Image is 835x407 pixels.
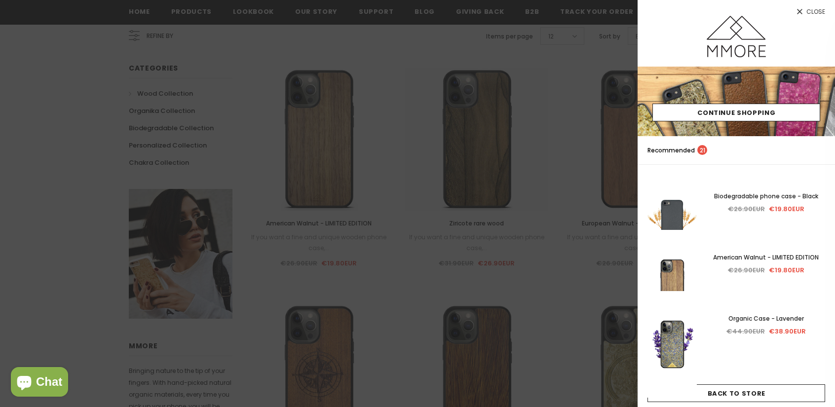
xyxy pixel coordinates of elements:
[769,265,804,275] span: €19.80EUR
[728,204,765,214] span: €26.90EUR
[707,191,825,202] a: Biodegradable phone case - Black
[8,367,71,399] inbox-online-store-chat: Shopify online store chat
[647,384,825,402] a: Back To Store
[707,252,825,263] a: American Walnut - LIMITED EDITION
[647,145,707,155] p: Recommended
[707,313,825,324] a: Organic Case - Lavender
[728,314,804,323] span: Organic Case - Lavender
[769,327,806,336] span: €38.90EUR
[815,146,825,155] a: search
[806,9,825,15] span: Close
[713,253,819,261] span: American Walnut - LIMITED EDITION
[728,265,765,275] span: €26.90EUR
[714,192,818,200] span: Biodegradable phone case - Black
[769,204,804,214] span: €19.80EUR
[697,145,707,155] span: 21
[726,327,765,336] span: €44.90EUR
[652,104,820,121] a: Continue Shopping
